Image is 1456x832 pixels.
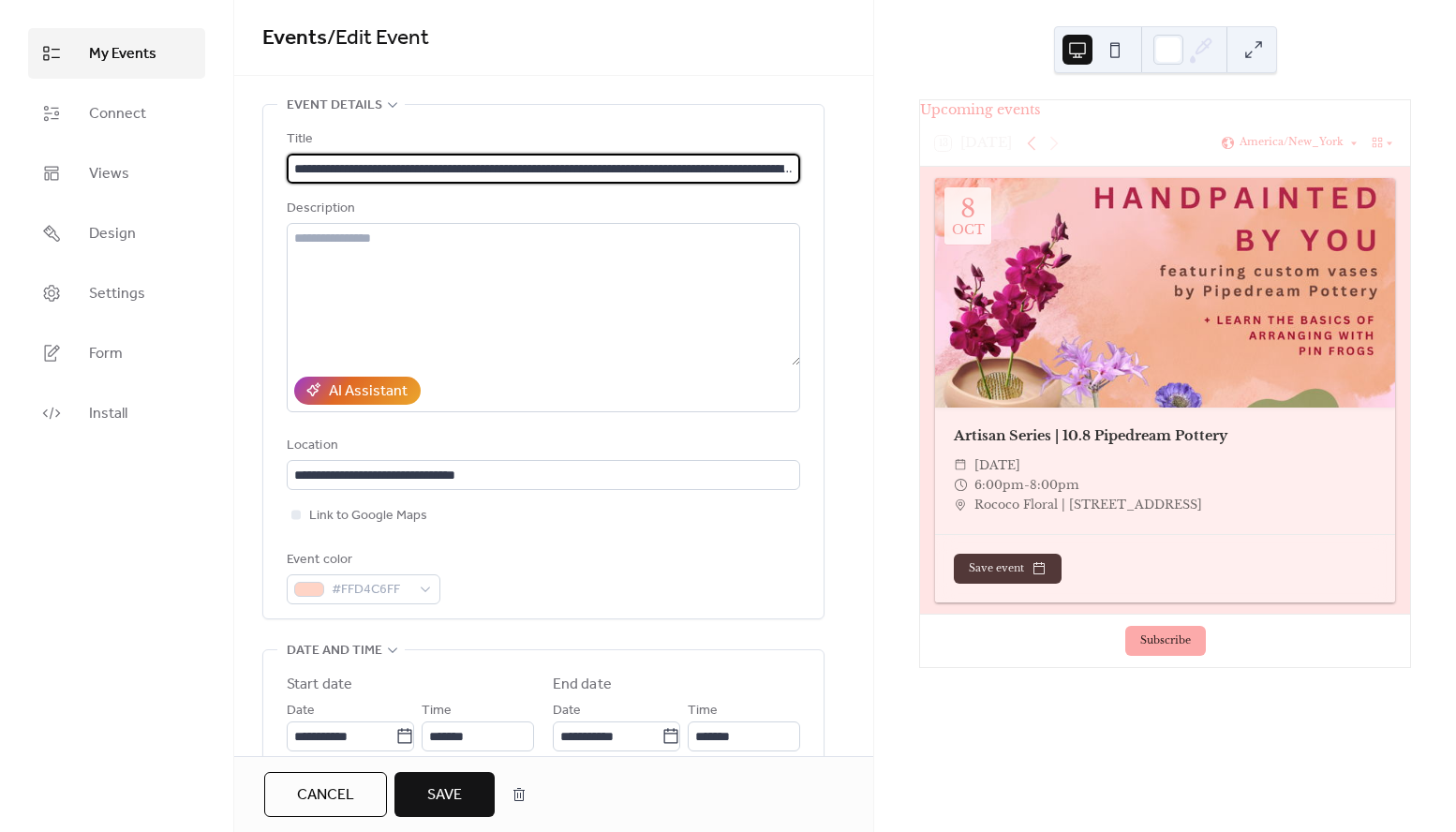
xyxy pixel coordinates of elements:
div: Upcoming events [920,100,1410,121]
span: Link to Google Maps [309,505,427,527]
div: Description [287,198,796,220]
button: Save event [954,554,1062,584]
button: Save [394,772,495,817]
div: ​ [954,495,967,514]
span: [DATE] [974,455,1020,475]
span: / Edit Event [327,18,429,59]
span: #FFD4C6FF [332,579,410,602]
span: - [1024,475,1030,495]
div: Artisan Series | 10.8 Pipedream Pottery [935,426,1395,447]
div: End date [553,674,612,696]
a: Install [28,388,205,438]
span: Event details [287,95,382,117]
a: Form [28,328,205,379]
span: Date [553,700,581,722]
button: AI Assistant [294,377,421,405]
span: Date and time [287,640,382,662]
div: ​ [954,455,967,475]
button: Subscribe [1125,626,1206,656]
span: Design [89,223,136,245]
a: My Events [28,28,205,79]
span: Views [89,163,129,186]
a: Events [262,18,327,59]
span: 6:00pm [974,475,1024,495]
div: Oct [952,224,985,237]
div: Title [287,128,796,151]
a: Views [28,148,205,199]
div: AI Assistant [329,380,408,403]
a: Connect [28,88,205,139]
button: Cancel [264,772,387,817]
a: Design [28,208,205,259]
span: Time [688,700,718,722]
span: Cancel [297,784,354,807]
span: Install [89,403,127,425]
span: Time [422,700,452,722]
span: Date [287,700,315,722]
div: Event color [287,549,437,572]
div: Start date [287,674,352,696]
span: Connect [89,103,146,126]
div: 8 [960,196,975,221]
span: Rococo Floral | [STREET_ADDRESS] [974,495,1202,514]
span: Form [89,343,123,365]
span: 8:00pm [1030,475,1079,495]
span: America/New_York [1240,139,1344,149]
div: Location [287,435,796,457]
span: Settings [89,283,145,305]
a: Settings [28,268,205,319]
div: ​ [954,475,967,495]
span: Save [427,784,462,807]
span: My Events [89,43,156,66]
